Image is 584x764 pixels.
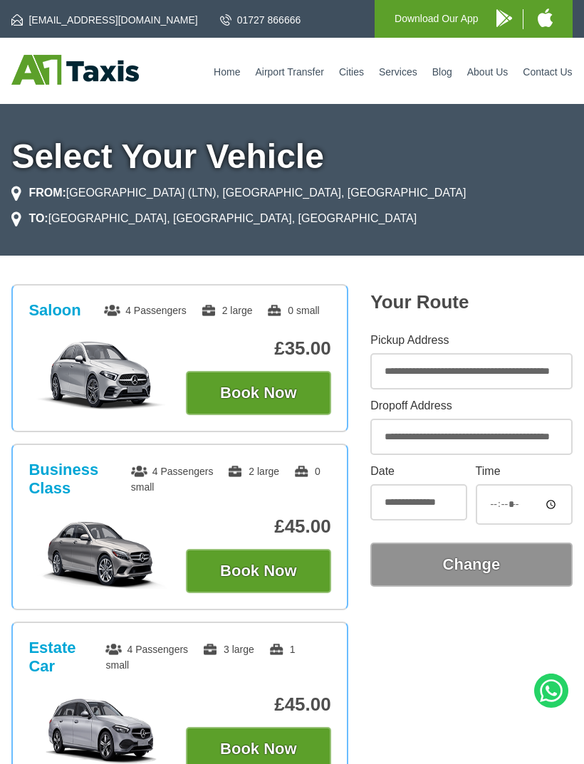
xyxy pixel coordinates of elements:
[105,644,188,655] span: 4 Passengers
[186,694,331,716] p: £45.00
[496,9,512,27] img: A1 Taxis Android App
[370,400,572,412] label: Dropoff Address
[11,55,139,85] img: A1 Taxis St Albans LTD
[370,291,572,313] h2: Your Route
[28,187,66,199] strong: FROM:
[186,516,331,538] p: £45.00
[186,371,331,415] button: Book Now
[266,305,319,316] span: 0 small
[538,9,553,27] img: A1 Taxis iPhone App
[370,466,467,477] label: Date
[395,10,479,28] p: Download Our App
[11,140,572,174] h1: Select Your Vehicle
[28,301,80,320] h3: Saloon
[186,337,331,360] p: £35.00
[227,466,279,477] span: 2 large
[467,66,509,78] a: About Us
[202,644,254,655] span: 3 large
[476,466,573,477] label: Time
[11,13,197,27] a: [EMAIL_ADDRESS][DOMAIN_NAME]
[28,518,174,589] img: Business Class
[104,305,187,316] span: 4 Passengers
[370,335,572,346] label: Pickup Address
[255,66,323,78] a: Airport Transfer
[370,543,572,587] button: Change
[28,639,105,676] h3: Estate Car
[220,13,301,27] a: 01727 866666
[523,66,572,78] a: Contact Us
[28,212,48,224] strong: TO:
[11,210,417,227] li: [GEOGRAPHIC_DATA], [GEOGRAPHIC_DATA], [GEOGRAPHIC_DATA]
[214,66,240,78] a: Home
[131,466,214,477] span: 4 Passengers
[11,184,466,202] li: [GEOGRAPHIC_DATA] (LTN), [GEOGRAPHIC_DATA], [GEOGRAPHIC_DATA]
[28,340,174,411] img: Saloon
[131,466,320,493] span: 0 small
[432,66,452,78] a: Blog
[28,461,130,498] h3: Business Class
[201,305,253,316] span: 2 large
[186,549,331,593] button: Book Now
[379,66,417,78] a: Services
[339,66,364,78] a: Cities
